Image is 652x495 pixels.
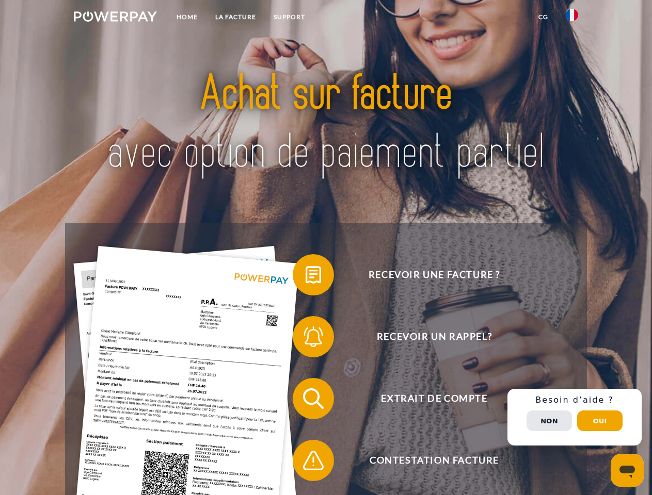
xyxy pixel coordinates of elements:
button: Extrait de compte [293,378,561,419]
a: Support [265,8,314,26]
span: Recevoir une facture ? [308,254,561,295]
img: qb_bill.svg [300,262,326,288]
button: Recevoir une facture ? [293,254,561,295]
iframe: Bouton de lancement de la fenêtre de messagerie [611,454,644,487]
span: Extrait de compte [308,378,561,419]
button: Oui [577,410,623,431]
a: CG [530,8,557,26]
img: fr [566,9,578,21]
img: qb_search.svg [300,386,326,411]
button: Non [527,410,572,431]
button: Contestation Facture [293,440,561,481]
img: qb_bell.svg [300,324,326,350]
span: Recevoir un rappel? [308,316,561,357]
a: Home [168,8,206,26]
h3: Besoin d’aide ? [514,395,635,405]
img: qb_warning.svg [300,448,326,473]
img: title-powerpay_fr.svg [99,49,553,197]
span: Contestation Facture [308,440,561,481]
a: LA FACTURE [206,8,265,26]
div: Schnellhilfe [507,389,642,445]
button: Recevoir un rappel? [293,316,561,357]
img: logo-powerpay-white.svg [74,11,157,22]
